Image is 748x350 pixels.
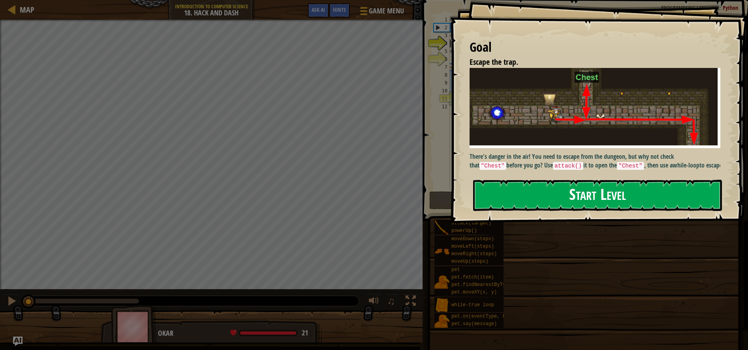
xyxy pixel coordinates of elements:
[470,152,726,170] p: There's danger in the air! You need to escape from the dungeon, but why not check that before you...
[354,3,409,22] button: Game Menu
[20,4,34,15] span: Map
[434,298,449,313] img: portrait.png
[451,244,494,249] span: moveLeft(steps)
[451,259,489,264] span: moveUp(steps)
[333,6,346,13] span: Hints
[451,314,525,319] span: pet.on(eventType, handler)
[451,282,528,288] span: pet.findNearestByType(type)
[434,47,450,55] div: 5
[434,32,450,40] div: 3
[434,103,450,111] div: 12
[366,294,382,310] button: Adjust volume
[479,162,506,170] code: "Chest"
[451,228,477,233] span: powerUp()
[451,267,460,273] span: pet
[386,294,399,310] button: ♫
[451,290,497,295] span: pet.moveXY(x, y)
[158,328,314,339] div: Okar
[553,162,583,170] code: attack()
[434,40,450,47] div: 4
[111,305,157,349] img: thang_avatar_frame.png
[434,63,450,71] div: 7
[434,24,450,32] div: 2
[434,314,449,329] img: portrait.png
[434,16,450,24] div: 1
[434,87,450,95] div: 10
[16,4,34,15] a: Map
[451,275,494,280] span: pet.fetch(item)
[470,38,720,56] div: Goal
[434,55,450,63] div: 6
[403,294,419,310] button: Toggle fullscreen
[4,294,20,310] button: ⌘ + P: Pause
[434,71,450,79] div: 8
[434,95,450,103] div: 11
[434,244,449,259] img: portrait.png
[369,6,404,16] span: Game Menu
[470,56,518,67] span: Escape the trap.
[312,6,325,13] span: Ask AI
[434,275,449,290] img: portrait.png
[451,321,497,327] span: pet.say(message)
[451,302,494,308] span: while-true loop
[308,3,329,18] button: Ask AI
[387,295,395,307] span: ♫
[617,162,644,170] code: "Chest"
[473,180,722,211] button: Start Level
[434,79,450,87] div: 9
[302,328,308,338] span: 21
[470,68,726,148] img: Hack and dash
[460,56,718,68] li: Escape the trap.
[451,236,494,242] span: moveDown(steps)
[673,161,699,169] strong: while-loop
[451,251,497,257] span: moveRight(steps)
[13,337,23,346] button: Ask AI
[230,329,308,337] div: health: 21 / 21
[434,220,449,235] img: portrait.png
[429,191,736,209] button: Run ⇧↵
